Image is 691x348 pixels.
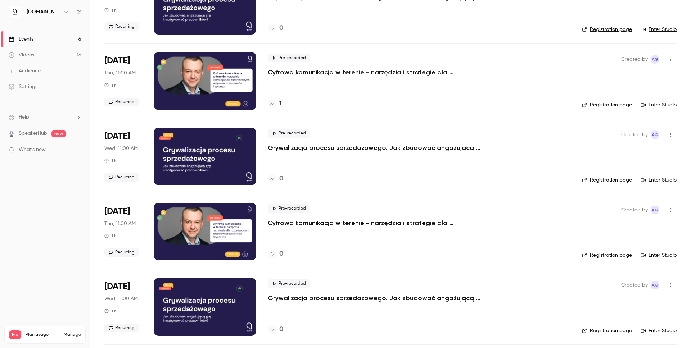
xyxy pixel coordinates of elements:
span: Thu, 11:00 AM [104,220,136,227]
span: Help [19,114,29,121]
span: What's new [19,146,46,154]
span: Recurring [104,173,139,182]
span: Thu, 11:00 AM [104,69,136,77]
span: Created by [621,130,648,139]
a: Cyfrowa komunikacja w terenie - narzędzia i strategie dla rozproszonych zespołów pracowników fizy... [268,68,484,77]
h4: 0 [279,23,283,33]
a: Registration page [582,252,632,259]
div: Settings [9,83,37,90]
a: Grywalizacja procesu sprzedażowego. Jak zbudować angażującą grę i motywować pracowników? [268,143,484,152]
a: Registration page [582,101,632,109]
span: AG [652,206,658,214]
span: Recurring [104,22,139,31]
div: 1 h [104,7,117,13]
span: Pre-recorded [268,54,310,62]
span: Created by [621,281,648,289]
a: Registration page [582,327,632,334]
span: [DATE] [104,130,130,142]
a: Enter Studio [641,101,677,109]
span: Pre-recorded [268,279,310,288]
a: Enter Studio [641,252,677,259]
a: 1 [268,99,282,109]
span: Pre-recorded [268,204,310,213]
h4: 0 [279,174,283,184]
h6: [DOMAIN_NAME] [27,8,60,15]
span: [DATE] [104,281,130,292]
img: quico.io [9,6,21,18]
span: Recurring [104,324,139,332]
a: SpeakerHub [19,130,47,137]
div: Events [9,36,33,43]
span: AG [652,130,658,139]
div: 1 h [104,233,117,239]
a: Enter Studio [641,26,677,33]
a: Enter Studio [641,327,677,334]
a: 0 [268,249,283,259]
a: 0 [268,23,283,33]
span: new [51,130,66,137]
span: AG [652,281,658,289]
span: Wed, 11:00 AM [104,295,138,302]
div: Oct 1 Wed, 11:00 AM (Europe/Warsaw) [104,128,142,185]
span: Recurring [104,248,139,257]
div: 1 h [104,308,117,314]
div: Oct 2 Thu, 11:00 AM (Europe/Warsaw) [104,203,142,260]
a: Grywalizacja procesu sprzedażowego. Jak zbudować angażującą grę i motywować pracowników? [268,294,484,302]
a: 0 [268,325,283,334]
span: [DATE] [104,206,130,217]
div: 1 h [104,158,117,164]
span: Plan usage [26,332,59,338]
span: Created by [621,206,648,214]
h4: 0 [279,249,283,259]
span: Created by [621,55,648,64]
span: [DATE] [104,55,130,67]
span: AG [652,55,658,64]
span: Wed, 11:00 AM [104,145,138,152]
a: 0 [268,174,283,184]
a: Enter Studio [641,177,677,184]
span: Aleksandra Grabarska [651,55,659,64]
span: Aleksandra Grabarska [651,281,659,289]
li: help-dropdown-opener [9,114,81,121]
span: Pro [9,330,21,339]
div: Oct 8 Wed, 11:00 AM (Europe/Warsaw) [104,278,142,335]
span: Aleksandra Grabarska [651,206,659,214]
div: 1 h [104,82,117,88]
span: Pre-recorded [268,129,310,138]
a: Registration page [582,26,632,33]
h4: 0 [279,325,283,334]
a: Manage [64,332,81,338]
span: Aleksandra Grabarska [651,130,659,139]
div: Audience [9,67,41,74]
span: Recurring [104,98,139,106]
a: Registration page [582,177,632,184]
h4: 1 [279,99,282,109]
div: Sep 25 Thu, 11:00 AM (Europe/Warsaw) [104,52,142,110]
div: Videos [9,51,34,59]
a: Cyfrowa komunikacja w terenie - narzędzia i strategie dla rozproszonych zespołów pracowników fizy... [268,219,484,227]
